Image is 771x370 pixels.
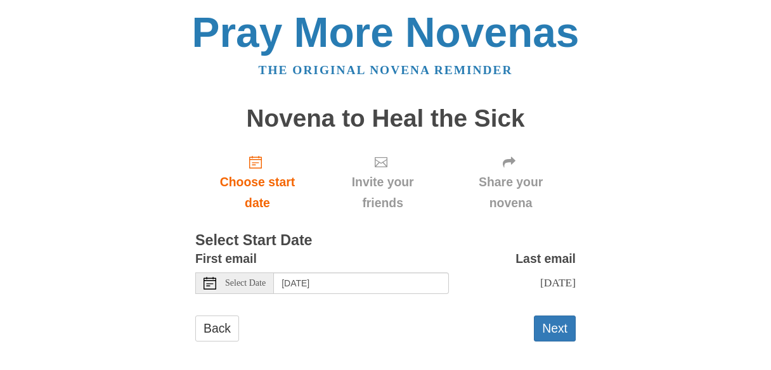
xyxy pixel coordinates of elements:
[192,9,580,56] a: Pray More Novenas
[320,144,446,220] div: Click "Next" to confirm your start date first.
[534,316,576,341] button: Next
[515,248,576,269] label: Last email
[458,172,563,214] span: Share your novena
[195,316,239,341] a: Back
[332,172,433,214] span: Invite your friends
[195,105,576,132] h1: Novena to Heal the Sick
[195,144,320,220] a: Choose start date
[195,248,257,269] label: First email
[208,172,307,214] span: Choose start date
[446,144,576,220] div: Click "Next" to confirm your start date first.
[259,63,513,77] a: The original novena reminder
[195,233,576,249] h3: Select Start Date
[540,276,576,289] span: [DATE]
[225,279,266,288] span: Select Date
